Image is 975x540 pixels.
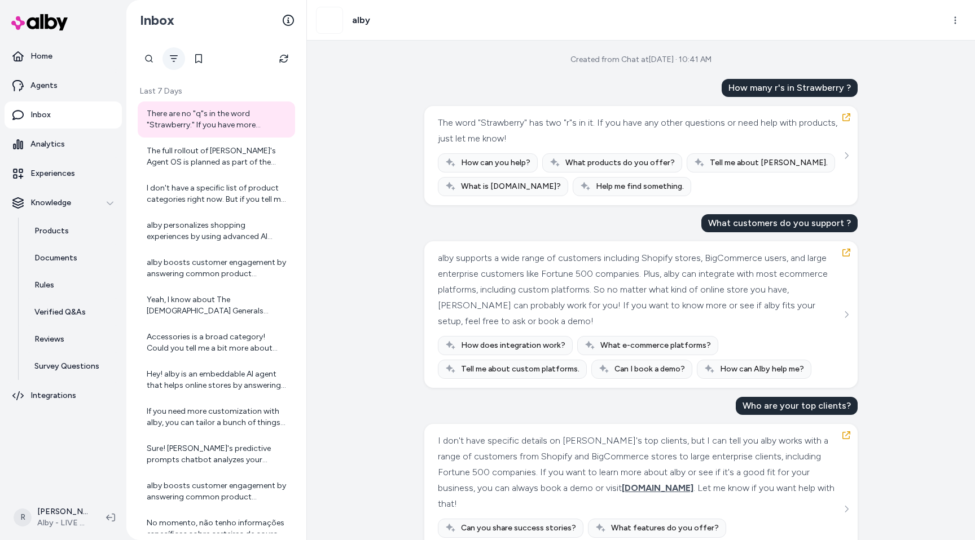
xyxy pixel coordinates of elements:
[352,14,370,27] h3: alby
[570,54,712,65] div: Created from Chat at [DATE] · 10:41 AM
[138,325,295,361] a: Accessories is a broad category! Could you tell me a bit more about what kind of accessories you'...
[438,433,841,512] div: I don't have specific details on [PERSON_NAME]'s top clients, but I can tell you alby works with ...
[138,436,295,472] a: Sure! [PERSON_NAME]'s predictive prompts chatbot analyzes your product and live purchase data to ...
[147,406,288,428] div: If you need more customization with alby, you can tailor a bunch of things to match your brand pe...
[720,364,804,375] span: How can Alby help me?
[600,340,711,351] span: What e-commerce platforms?
[138,86,295,97] p: Last 7 Days
[34,307,86,318] p: Verified Q&As
[30,197,71,209] p: Knowledge
[138,362,295,398] a: Hey! alby is an embeddable AI agent that helps online stores by answering customers' questions an...
[14,508,32,526] span: R
[138,101,295,138] a: There are no "q"s in the word "Strawberry." If you have more questions or need help with anything...
[840,308,853,321] button: See more
[5,72,122,99] a: Agents
[147,220,288,242] div: alby personalizes shopping experiences by using advanced AI technology to understand and predict ...
[138,250,295,286] a: alby boosts customer engagement by answering common product questions right on the product page i...
[147,183,288,205] div: I don't have a specific list of product categories right now. But if you tell me what you're inte...
[736,397,858,415] div: Who are your top clients?
[5,101,122,129] a: Inbox
[140,12,174,29] h2: Inbox
[5,189,122,216] button: Knowledge
[138,399,295,435] a: If you need more customization with alby, you can tailor a bunch of things to match your brand pe...
[30,139,65,150] p: Analytics
[23,245,122,272] a: Documents
[461,181,561,192] span: What is [DOMAIN_NAME]?
[840,149,853,162] button: See more
[7,499,97,535] button: R[PERSON_NAME]Alby - LIVE on [DOMAIN_NAME]
[611,523,719,534] span: What features do you offer?
[722,79,858,97] div: How many r's in Strawberry ?
[30,109,51,121] p: Inbox
[438,250,841,329] div: alby supports a wide range of customers including Shopify stores, BigCommerce users, and large en...
[147,480,288,503] div: alby boosts customer engagement by answering common product questions right on the product page i...
[11,14,68,30] img: alby Logo
[23,326,122,353] a: Reviews
[30,80,58,91] p: Agents
[5,131,122,158] a: Analytics
[23,299,122,326] a: Verified Q&As
[461,157,530,169] span: How can you help?
[37,517,88,529] span: Alby - LIVE on [DOMAIN_NAME]
[701,214,858,232] div: What customers do you support ?
[5,160,122,187] a: Experiences
[34,253,77,264] p: Documents
[147,108,288,131] div: There are no "q"s in the word "Strawberry." If you have more questions or need help with anything...
[622,483,693,493] span: [DOMAIN_NAME]
[438,115,841,147] div: The word "Strawberry" has two "r"s in it. If you have any other questions or need help with produ...
[273,47,295,70] button: Refresh
[147,331,288,354] div: Accessories is a broad category! Could you tell me a bit more about what kind of accessories you'...
[147,257,288,280] div: alby boosts customer engagement by answering common product questions right on the product page i...
[710,157,828,169] span: Tell me about [PERSON_NAME].
[317,7,342,33] img: alby.com
[23,272,122,299] a: Rules
[596,181,684,192] span: Help me find something.
[138,287,295,324] a: Yeah, I know about The [DEMOGRAPHIC_DATA] Generals Problem! It's a classic problem in computer sc...
[30,51,52,62] p: Home
[147,294,288,317] div: Yeah, I know about The [DEMOGRAPHIC_DATA] Generals Problem! It's a classic problem in computer sc...
[138,473,295,510] a: alby boosts customer engagement by answering common product questions right on the product page i...
[147,517,288,540] div: No momento, não tenho informações específicas sobre carteiras de couro no catálogo. Mas posso te ...
[147,145,288,168] div: The full rollout of [PERSON_NAME]'s Agent OS is planned as part of the ongoing evolution of the p...
[37,506,88,517] p: [PERSON_NAME]
[147,443,288,466] div: Sure! [PERSON_NAME]'s predictive prompts chatbot analyzes your product and live purchase data to ...
[34,280,54,291] p: Rules
[34,361,99,372] p: Survey Questions
[840,502,853,516] button: See more
[5,43,122,70] a: Home
[23,353,122,380] a: Survey Questions
[34,225,69,237] p: Products
[138,176,295,212] a: I don't have a specific list of product categories right now. But if you tell me what you're inte...
[138,213,295,249] a: alby personalizes shopping experiences by using advanced AI technology to understand and predict ...
[461,523,576,534] span: Can you share success stories?
[162,47,185,70] button: Filter
[30,390,76,401] p: Integrations
[30,168,75,179] p: Experiences
[614,364,685,375] span: Can I book a demo?
[461,364,579,375] span: Tell me about custom platforms.
[565,157,675,169] span: What products do you offer?
[5,382,122,409] a: Integrations
[34,334,64,345] p: Reviews
[461,340,565,351] span: How does integration work?
[23,218,122,245] a: Products
[147,369,288,391] div: Hey! alby is an embeddable AI agent that helps online stores by answering customers' questions an...
[138,139,295,175] a: The full rollout of [PERSON_NAME]'s Agent OS is planned as part of the ongoing evolution of the p...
